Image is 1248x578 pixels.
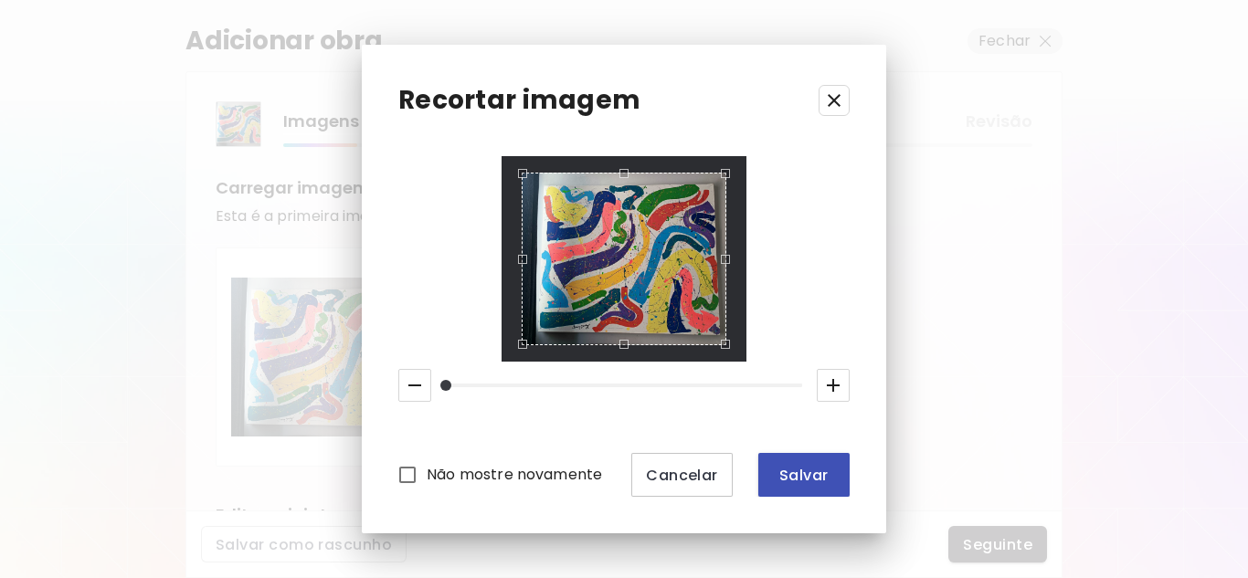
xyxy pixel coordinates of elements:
[427,464,602,486] span: Não mostre novamente
[631,453,733,497] button: Cancelar
[398,81,640,120] p: Recortar imagem
[522,173,726,346] div: Use the arrow keys to move the crop selection area
[646,466,718,485] span: Cancelar
[758,453,850,497] button: Salvar
[773,466,835,485] span: Salvar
